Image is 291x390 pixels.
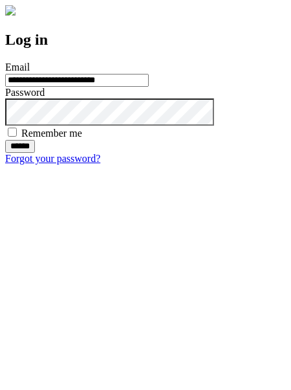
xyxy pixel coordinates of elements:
[5,5,16,16] img: logo-4e3dc11c47720685a147b03b5a06dd966a58ff35d612b21f08c02c0306f2b779.png
[21,128,82,139] label: Remember me
[5,153,100,164] a: Forgot your password?
[5,62,30,73] label: Email
[5,31,286,49] h2: Log in
[5,87,45,98] label: Password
